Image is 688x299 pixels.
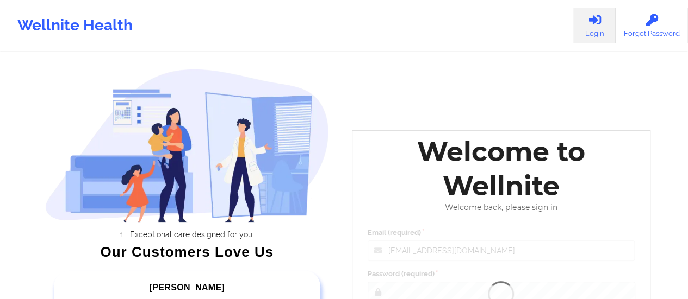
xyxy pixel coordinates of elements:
span: [PERSON_NAME] [150,283,225,292]
a: Login [573,8,616,43]
div: Welcome to Wellnite [360,135,643,203]
div: Our Customers Love Us [45,246,329,257]
li: Exceptional care designed for you. [55,230,329,239]
a: Forgot Password [616,8,688,43]
img: wellnite-auth-hero_200.c722682e.png [45,68,329,222]
div: Welcome back, please sign in [360,203,643,212]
